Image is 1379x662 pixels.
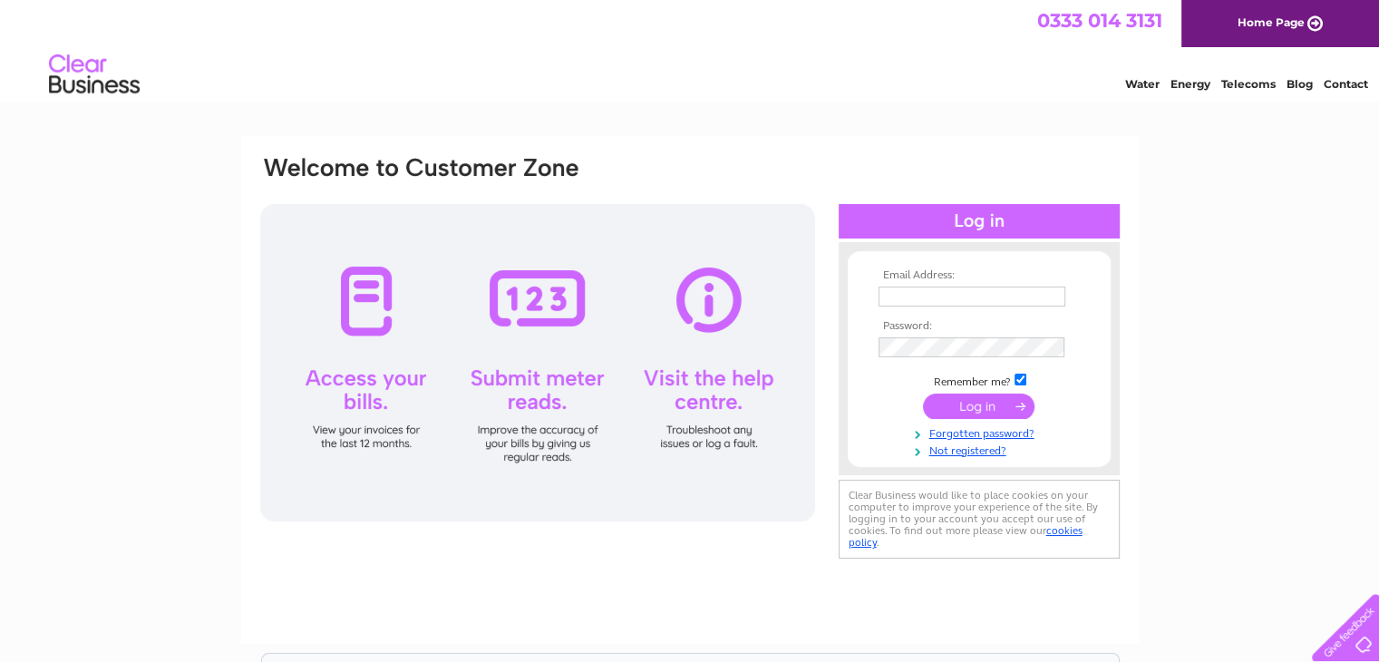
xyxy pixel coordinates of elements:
[923,394,1034,419] input: Submit
[1324,77,1368,91] a: Contact
[1287,77,1313,91] a: Blog
[879,441,1084,458] a: Not registered?
[1125,77,1160,91] a: Water
[874,320,1084,333] th: Password:
[849,524,1083,549] a: cookies policy
[48,47,141,102] img: logo.png
[874,269,1084,282] th: Email Address:
[1221,77,1276,91] a: Telecoms
[874,371,1084,389] td: Remember me?
[839,480,1120,559] div: Clear Business would like to place cookies on your computer to improve your experience of the sit...
[879,423,1084,441] a: Forgotten password?
[262,10,1119,88] div: Clear Business is a trading name of Verastar Limited (registered in [GEOGRAPHIC_DATA] No. 3667643...
[1170,77,1210,91] a: Energy
[1037,9,1162,32] a: 0333 014 3131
